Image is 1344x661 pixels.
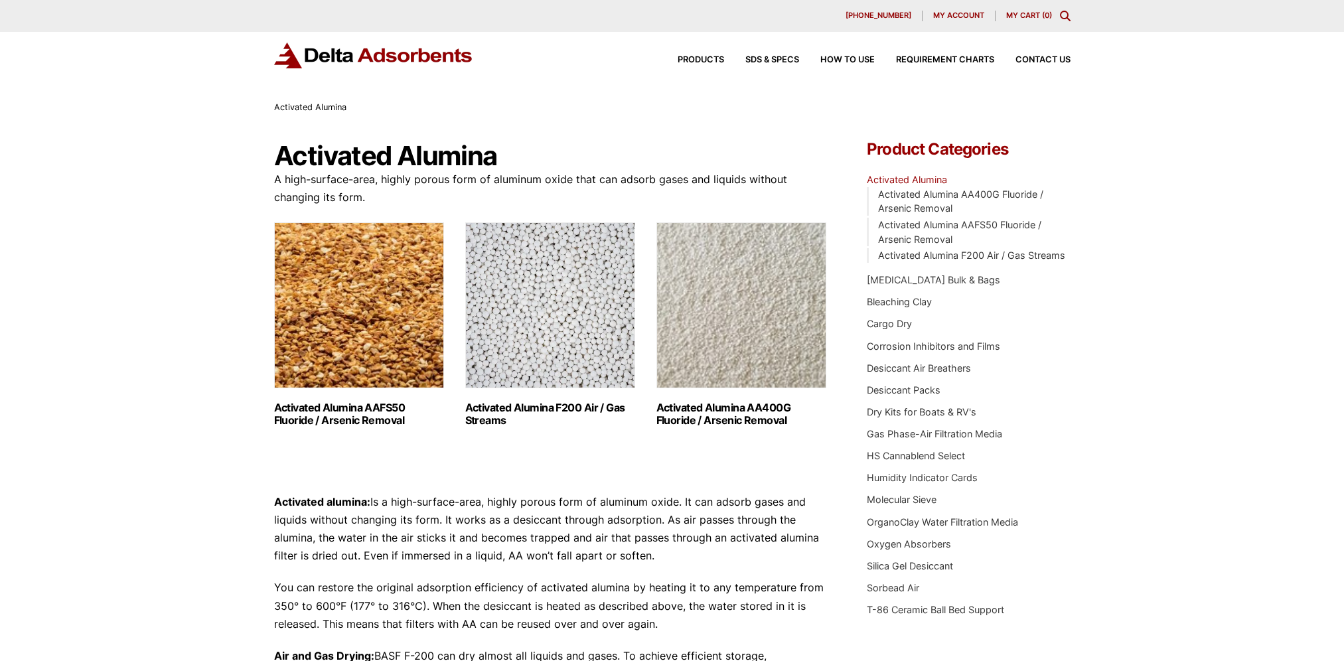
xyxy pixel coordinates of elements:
[724,56,799,64] a: SDS & SPECS
[867,560,953,571] a: Silica Gel Desiccant
[1006,11,1052,20] a: My Cart (0)
[820,56,875,64] span: How to Use
[867,472,978,483] a: Humidity Indicator Cards
[274,222,444,427] a: Visit product category Activated Alumina AAFS50 Fluoride / Arsenic Removal
[274,579,828,633] p: You can restore the original adsorption efficiency of activated alumina by heating it to any temp...
[465,222,635,427] a: Visit product category Activated Alumina F200 Air / Gas Streams
[1045,11,1049,20] span: 0
[274,42,473,68] img: Delta Adsorbents
[465,222,635,388] img: Activated Alumina F200 Air / Gas Streams
[274,171,828,206] p: A high-surface-area, highly porous form of aluminum oxide that can adsorb gases and liquids witho...
[1060,11,1071,21] div: Toggle Modal Content
[274,495,370,508] strong: Activated alumina:
[274,493,828,565] p: Is a high-surface-area, highly porous form of aluminum oxide. It can adsorb gases and liquids wit...
[867,406,976,417] a: Dry Kits for Boats & RV's
[867,516,1018,528] a: OrganoClay Water Filtration Media
[867,141,1070,157] h4: Product Categories
[1015,56,1071,64] span: Contact Us
[878,250,1065,261] a: Activated Alumina F200 Air / Gas Streams
[656,222,826,427] a: Visit product category Activated Alumina AA400G Fluoride / Arsenic Removal
[867,384,940,396] a: Desiccant Packs
[656,402,826,427] h2: Activated Alumina AA400G Fluoride / Arsenic Removal
[799,56,875,64] a: How to Use
[274,222,444,388] img: Activated Alumina AAFS50 Fluoride / Arsenic Removal
[867,318,912,329] a: Cargo Dry
[878,188,1043,214] a: Activated Alumina AA400G Fluoride / Arsenic Removal
[274,102,346,112] span: Activated Alumina
[835,11,923,21] a: [PHONE_NUMBER]
[878,219,1041,245] a: Activated Alumina AAFS50 Fluoride / Arsenic Removal
[933,12,984,19] span: My account
[867,450,965,461] a: HS Cannablend Select
[678,56,724,64] span: Products
[846,12,911,19] span: [PHONE_NUMBER]
[867,428,1002,439] a: Gas Phase-Air Filtration Media
[867,174,947,185] a: Activated Alumina
[867,274,1000,285] a: [MEDICAL_DATA] Bulk & Bags
[274,402,444,427] h2: Activated Alumina AAFS50 Fluoride / Arsenic Removal
[465,402,635,427] h2: Activated Alumina F200 Air / Gas Streams
[896,56,994,64] span: Requirement Charts
[745,56,799,64] span: SDS & SPECS
[875,56,994,64] a: Requirement Charts
[994,56,1071,64] a: Contact Us
[867,340,1000,352] a: Corrosion Inhibitors and Films
[867,604,1004,615] a: T-86 Ceramic Ball Bed Support
[867,538,951,550] a: Oxygen Absorbers
[656,56,724,64] a: Products
[274,141,828,171] h1: Activated Alumina
[867,494,936,505] a: Molecular Sieve
[867,582,919,593] a: Sorbead Air
[923,11,996,21] a: My account
[867,362,971,374] a: Desiccant Air Breathers
[867,296,932,307] a: Bleaching Clay
[656,222,826,388] img: Activated Alumina AA400G Fluoride / Arsenic Removal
